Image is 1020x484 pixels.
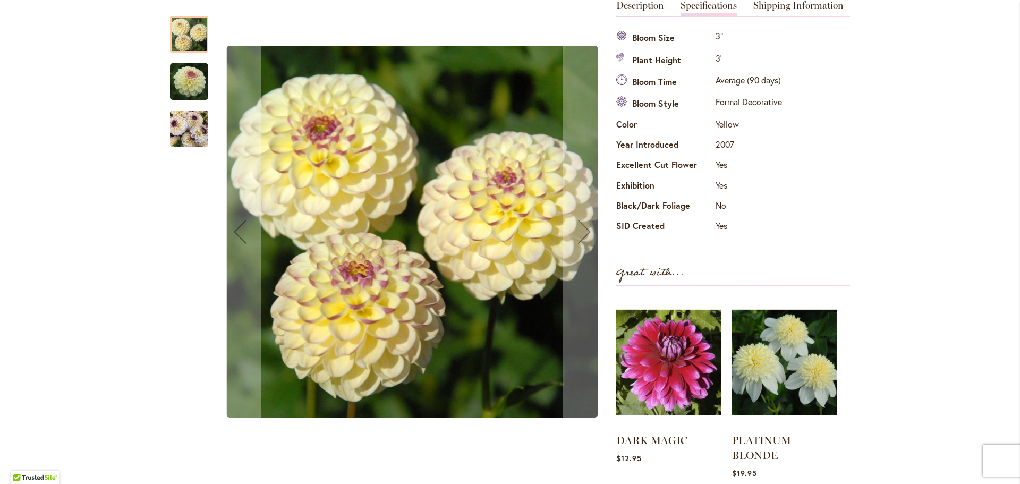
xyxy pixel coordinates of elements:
[8,446,38,476] iframe: Launch Accessibility Center
[616,1,664,16] a: Description
[170,5,219,53] div: CHERISH
[616,94,713,115] th: Bloom Style
[616,28,713,49] th: Bloom Size
[616,296,721,428] img: DARK MAGIC
[713,217,785,237] td: Yes
[732,296,837,428] img: PLATINUM BLONDE
[219,5,606,458] div: CHERISH
[563,5,606,458] button: Next
[713,28,785,49] td: 3"
[732,434,791,462] a: PLATINUM BLONDE
[170,100,208,147] div: CHERISH
[616,264,684,282] strong: Great with...
[713,49,785,71] td: 3'
[681,1,737,16] a: Specifications
[227,46,598,418] img: CHERISH
[219,5,261,458] button: Previous
[616,434,687,447] a: DARK MAGIC
[151,56,227,107] img: CHERISH
[170,53,219,100] div: CHERISH
[713,72,785,94] td: Average (90 days)
[616,1,850,237] div: Detailed Product Info
[713,176,785,197] td: Yes
[713,94,785,115] td: Formal Decorative
[616,115,713,135] th: Color
[616,136,713,156] th: Year Introduced
[616,156,713,176] th: Excellent Cut Flower
[713,197,785,217] td: No
[616,453,642,463] span: $12.95
[219,5,654,458] div: Product Images
[170,104,208,155] img: CHERISH
[616,176,713,197] th: Exhibition
[219,5,606,458] div: CHERISHCHERISHCHERISH
[616,197,713,217] th: Black/Dark Foliage
[616,49,713,71] th: Plant Height
[616,217,713,237] th: SID Created
[753,1,844,16] a: Shipping Information
[732,468,757,478] span: $19.95
[713,115,785,135] td: Yellow
[713,156,785,176] td: Yes
[713,136,785,156] td: 2007
[616,72,713,94] th: Bloom Time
